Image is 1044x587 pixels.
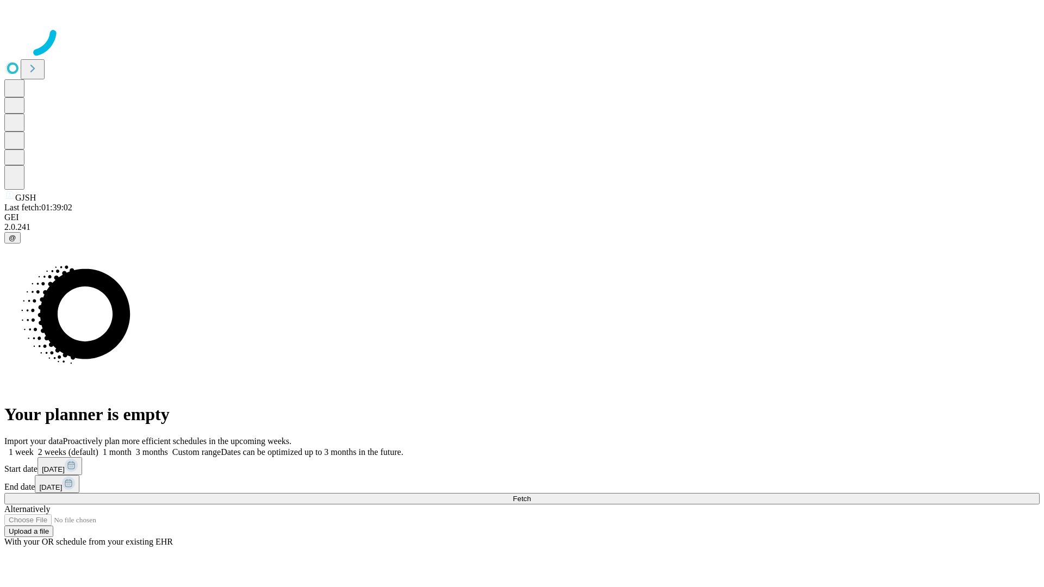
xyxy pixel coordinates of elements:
[4,213,1040,222] div: GEI
[4,203,72,212] span: Last fetch: 01:39:02
[4,493,1040,504] button: Fetch
[4,436,63,446] span: Import your data
[39,483,62,491] span: [DATE]
[38,457,82,475] button: [DATE]
[4,475,1040,493] div: End date
[136,447,168,457] span: 3 months
[4,222,1040,232] div: 2.0.241
[4,526,53,537] button: Upload a file
[172,447,221,457] span: Custom range
[38,447,98,457] span: 2 weeks (default)
[4,537,173,546] span: With your OR schedule from your existing EHR
[42,465,65,473] span: [DATE]
[513,495,531,503] span: Fetch
[103,447,132,457] span: 1 month
[35,475,79,493] button: [DATE]
[63,436,291,446] span: Proactively plan more efficient schedules in the upcoming weeks.
[9,447,34,457] span: 1 week
[4,232,21,243] button: @
[15,193,36,202] span: GJSH
[4,404,1040,424] h1: Your planner is empty
[4,457,1040,475] div: Start date
[9,234,16,242] span: @
[4,504,50,514] span: Alternatively
[221,447,403,457] span: Dates can be optimized up to 3 months in the future.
